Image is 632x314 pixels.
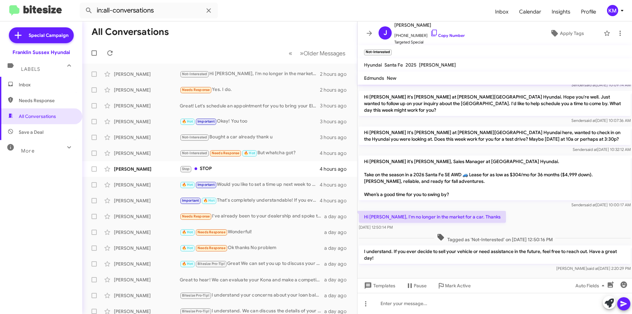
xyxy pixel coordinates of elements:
span: Profile [576,2,601,21]
div: a day ago [324,245,352,251]
span: said at [584,202,596,207]
div: [PERSON_NAME] [114,87,180,93]
div: Franklin Sussex Hyundai [13,49,70,56]
a: Special Campaign [9,27,74,43]
p: Hi [PERSON_NAME] it's [PERSON_NAME], Sales Manager at [GEOGRAPHIC_DATA] Hyundai. Take on the seas... [359,156,631,200]
span: Bitesize Pro-Tip! [182,309,209,313]
span: Pause [414,280,427,292]
div: Wonderful! [180,228,324,236]
span: 🔥 Hot [182,119,193,124]
div: a day ago [324,292,352,299]
span: 🔥 Hot [244,151,255,155]
div: That's completely understandable! If you ever reconsider or want to chat in the future, feel free... [180,197,320,204]
span: 🔥 Hot [182,183,193,187]
div: [PERSON_NAME] [114,134,180,141]
div: Hi [PERSON_NAME], I'm no longer in the market for a car. Thanks [180,70,320,78]
span: Stop [182,167,190,171]
input: Search [80,3,218,18]
a: Calendar [514,2,546,21]
a: Inbox [490,2,514,21]
div: STOP [180,165,320,173]
div: Yes. I do. [180,86,320,94]
span: [DATE] 12:50:14 PM [359,225,393,230]
p: I understand. If you ever decide to sell your vehicle or need assistance in the future, feel free... [359,245,631,264]
span: Sender [DATE] 10:32:12 AM [573,147,631,152]
span: Not-Interested [182,151,207,155]
span: J [383,28,387,38]
span: Tagged as 'Not-Interested' on [DATE] 12:50:16 PM [434,233,555,243]
span: Needs Response [182,88,210,92]
span: Needs Response [182,214,210,218]
span: Edmunds [364,75,384,81]
span: Targeted Special [394,39,465,45]
span: 🔥 Hot [203,198,215,203]
div: Great to hear! We can evaluate your Kona and make a competitive offer. Let’s schedule a time for ... [180,276,324,283]
span: Important [197,183,215,187]
p: Hi [PERSON_NAME] It's [PERSON_NAME] at [PERSON_NAME][GEOGRAPHIC_DATA] Hyundai here, wanted to che... [359,127,631,145]
span: Not-Interested [182,135,207,139]
span: Sender [DATE] 10:00:17 AM [571,202,631,207]
a: Copy Number [430,33,465,38]
span: 🔥 Hot [182,246,193,250]
span: Bitesize Pro-Tip! [197,262,225,266]
div: 3 hours ago [320,134,352,141]
span: 🔥 Hot [182,262,193,266]
span: [PHONE_NUMBER] [394,29,465,39]
p: Hi [PERSON_NAME] it's [PERSON_NAME] at [PERSON_NAME][GEOGRAPHIC_DATA] Hyundai. Hope you're well. ... [359,91,631,116]
span: [PERSON_NAME] [DATE] 2:20:29 PM [556,266,631,271]
div: a day ago [324,229,352,236]
div: But whatcha got? [180,149,320,157]
div: [PERSON_NAME] [114,118,180,125]
span: All Conversations [19,113,56,120]
div: Bought a car already thank u [180,133,320,141]
span: Important [197,119,215,124]
div: [PERSON_NAME] [114,166,180,172]
span: said at [584,118,596,123]
h1: All Conversations [92,27,169,37]
span: Auto Fields [575,280,607,292]
div: [PERSON_NAME] [114,276,180,283]
span: Save a Deal [19,129,43,135]
button: Mark Active [432,280,476,292]
span: Not-Interested [182,72,207,76]
button: Previous [285,46,296,60]
span: New [387,75,396,81]
span: Needs Response [19,97,75,104]
div: [PERSON_NAME] [114,150,180,157]
span: [PERSON_NAME] [394,21,465,29]
div: a day ago [324,261,352,267]
div: [PERSON_NAME] [114,102,180,109]
div: 3 hours ago [320,102,352,109]
span: said at [587,266,598,271]
button: Auto Fields [570,280,612,292]
span: 🔥 Hot [182,230,193,234]
span: Hyundai [364,62,382,68]
span: Labels [21,66,40,72]
button: Pause [401,280,432,292]
div: [PERSON_NAME] [114,229,180,236]
div: [PERSON_NAME] [114,197,180,204]
span: 2025 [406,62,416,68]
div: I've already been to your dealership and spoke to [PERSON_NAME] [180,213,324,220]
div: 4 hours ago [320,182,352,188]
button: Apply Tags [533,27,600,39]
a: Insights [546,2,576,21]
div: Great! Let's schedule an appointment for you to bring your Elantra in and discuss the details. Wh... [180,102,320,109]
span: Needs Response [197,230,225,234]
span: More [21,148,35,154]
div: 4 hours ago [320,166,352,172]
div: [PERSON_NAME] [114,292,180,299]
div: Okay! You too [180,118,320,125]
span: Apply Tags [560,27,584,39]
div: a day ago [324,276,352,283]
button: Next [296,46,349,60]
button: KM [601,5,625,16]
span: Needs Response [212,151,240,155]
div: [PERSON_NAME] [114,71,180,77]
div: 2 hours ago [320,87,352,93]
span: Needs Response [197,246,225,250]
div: 2 hours ago [320,71,352,77]
div: [PERSON_NAME] [114,245,180,251]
